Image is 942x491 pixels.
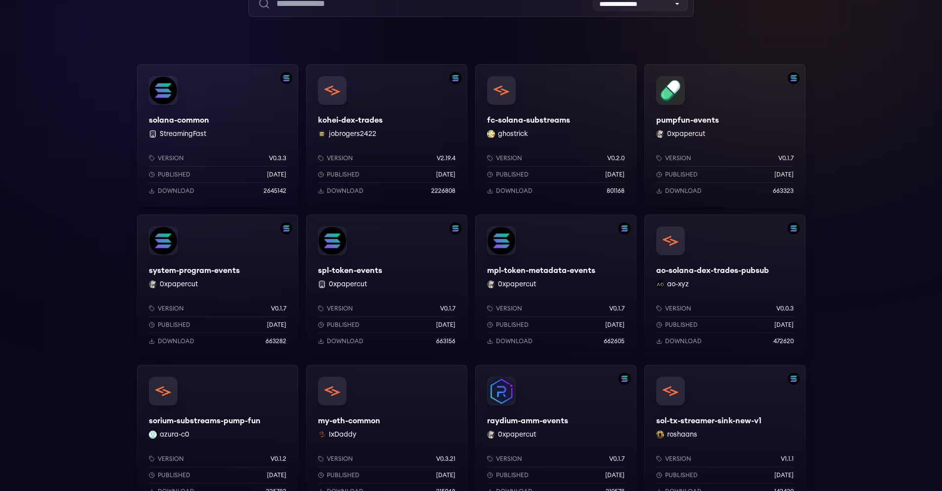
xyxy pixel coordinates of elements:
[160,129,206,139] button: StreamingFast
[431,187,455,195] p: 2226808
[270,455,286,463] p: v0.1.2
[496,337,533,345] p: Download
[605,171,625,179] p: [DATE]
[327,154,353,162] p: Version
[327,337,363,345] p: Download
[774,171,794,179] p: [DATE]
[607,187,625,195] p: 801168
[609,455,625,463] p: v0.1.7
[329,430,357,440] button: IxDaddy
[496,187,533,195] p: Download
[665,321,698,329] p: Published
[158,154,184,162] p: Version
[267,321,286,329] p: [DATE]
[327,471,359,479] p: Published
[327,321,359,329] p: Published
[158,321,190,329] p: Published
[778,154,794,162] p: v0.1.7
[158,471,190,479] p: Published
[440,305,455,312] p: v0.1.7
[449,72,461,84] img: Filter by solana network
[665,455,691,463] p: Version
[280,223,292,234] img: Filter by solana network
[667,279,689,289] button: ao-xyz
[449,223,461,234] img: Filter by solana network
[267,171,286,179] p: [DATE]
[436,337,455,345] p: 663156
[667,430,697,440] button: roshaans
[436,455,455,463] p: v0.3.21
[327,187,363,195] p: Download
[160,430,189,440] button: azura-c0
[607,154,625,162] p: v0.2.0
[665,171,698,179] p: Published
[266,337,286,345] p: 663282
[667,129,705,139] button: 0xpapercut
[788,223,800,234] img: Filter by solana network
[280,72,292,84] img: Filter by solana network
[437,154,455,162] p: v2.19.4
[496,154,522,162] p: Version
[644,215,806,357] a: Filter by solana networkao-solana-dex-trades-pubsubao-solana-dex-trades-pubsubao-xyz ao-xyzVersio...
[160,279,198,289] button: 0xpapercut
[267,471,286,479] p: [DATE]
[436,171,455,179] p: [DATE]
[498,430,536,440] button: 0xpapercut
[475,215,636,357] a: Filter by solana networkmpl-token-metadata-eventsmpl-token-metadata-events0xpapercut 0xpapercutVe...
[619,223,630,234] img: Filter by solana network
[496,321,529,329] p: Published
[665,187,702,195] p: Download
[776,305,794,312] p: v0.0.3
[665,471,698,479] p: Published
[306,64,467,207] a: Filter by solana networkkohei-dex-tradeskohei-dex-tradesjobrogers2422 jobrogers2422Versionv2.19.4...
[158,171,190,179] p: Published
[604,337,625,345] p: 662605
[644,64,806,207] a: Filter by solana networkpumpfun-eventspumpfun-events0xpapercut 0xpapercutVersionv0.1.7Published[D...
[773,187,794,195] p: 663323
[605,321,625,329] p: [DATE]
[665,337,702,345] p: Download
[137,64,298,207] a: Filter by solana networksolana-commonsolana-common StreamingFastVersionv0.3.3Published[DATE]Downl...
[158,187,194,195] p: Download
[436,471,455,479] p: [DATE]
[774,321,794,329] p: [DATE]
[158,337,194,345] p: Download
[137,215,298,357] a: Filter by solana networksystem-program-eventssystem-program-events0xpapercut 0xpapercutVersionv0....
[498,129,528,139] button: ghostrick
[496,471,529,479] p: Published
[327,305,353,312] p: Version
[496,305,522,312] p: Version
[665,154,691,162] p: Version
[327,171,359,179] p: Published
[773,337,794,345] p: 472620
[609,305,625,312] p: v0.1.7
[329,279,367,289] button: 0xpapercut
[264,187,286,195] p: 2645142
[306,215,467,357] a: Filter by solana networkspl-token-eventsspl-token-events 0xpapercutVersionv0.1.7Published[DATE]Do...
[327,455,353,463] p: Version
[269,154,286,162] p: v0.3.3
[496,455,522,463] p: Version
[498,279,536,289] button: 0xpapercut
[619,373,630,385] img: Filter by solana network
[158,455,184,463] p: Version
[605,471,625,479] p: [DATE]
[774,471,794,479] p: [DATE]
[781,455,794,463] p: v1.1.1
[158,305,184,312] p: Version
[475,64,636,207] a: fc-solana-substreamsfc-solana-substreamsghostrick ghostrickVersionv0.2.0Published[DATE]Download80...
[436,321,455,329] p: [DATE]
[665,305,691,312] p: Version
[496,171,529,179] p: Published
[788,373,800,385] img: Filter by solana network
[329,129,376,139] button: jobrogers2422
[788,72,800,84] img: Filter by solana network
[271,305,286,312] p: v0.1.7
